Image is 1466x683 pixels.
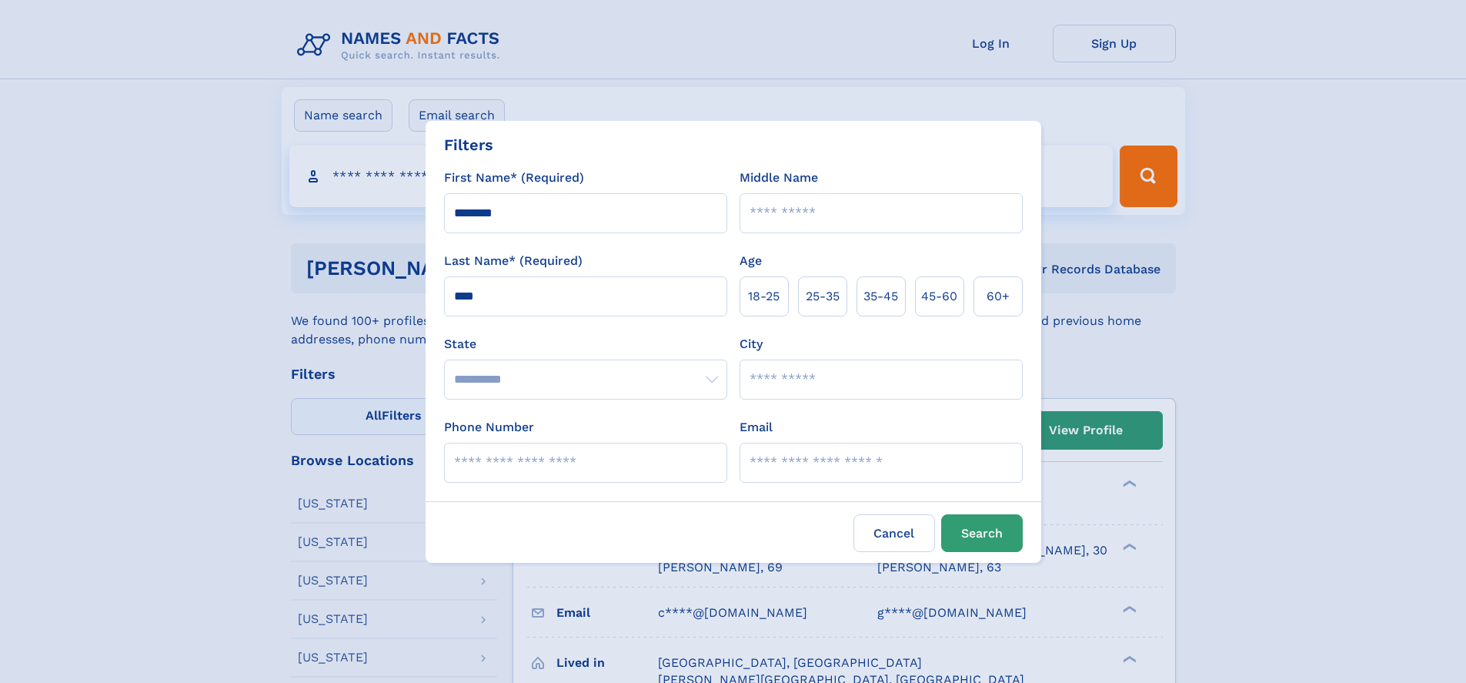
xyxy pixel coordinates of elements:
button: Search [941,514,1023,552]
label: Cancel [853,514,935,552]
label: Last Name* (Required) [444,252,583,270]
label: Email [740,418,773,437]
label: Age [740,252,762,270]
div: Filters [444,133,493,156]
label: Middle Name [740,169,818,187]
span: 25‑35 [806,287,840,306]
span: 60+ [987,287,1010,306]
label: Phone Number [444,418,534,437]
span: 45‑60 [921,287,957,306]
label: City [740,335,763,353]
span: 35‑45 [863,287,898,306]
span: 18‑25 [748,287,780,306]
label: First Name* (Required) [444,169,584,187]
label: State [444,335,727,353]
